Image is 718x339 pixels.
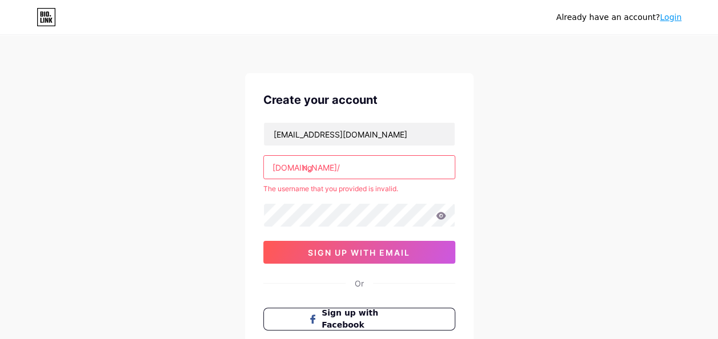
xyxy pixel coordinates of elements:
[263,184,455,194] div: The username that you provided is invalid.
[355,277,364,289] div: Or
[556,11,681,23] div: Already have an account?
[322,307,410,331] span: Sign up with Facebook
[272,162,340,173] div: [DOMAIN_NAME]/
[660,13,681,22] a: Login
[308,248,410,257] span: sign up with email
[264,123,455,146] input: Email
[263,241,455,264] button: sign up with email
[264,156,455,179] input: username
[263,91,455,108] div: Create your account
[263,308,455,330] button: Sign up with Facebook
